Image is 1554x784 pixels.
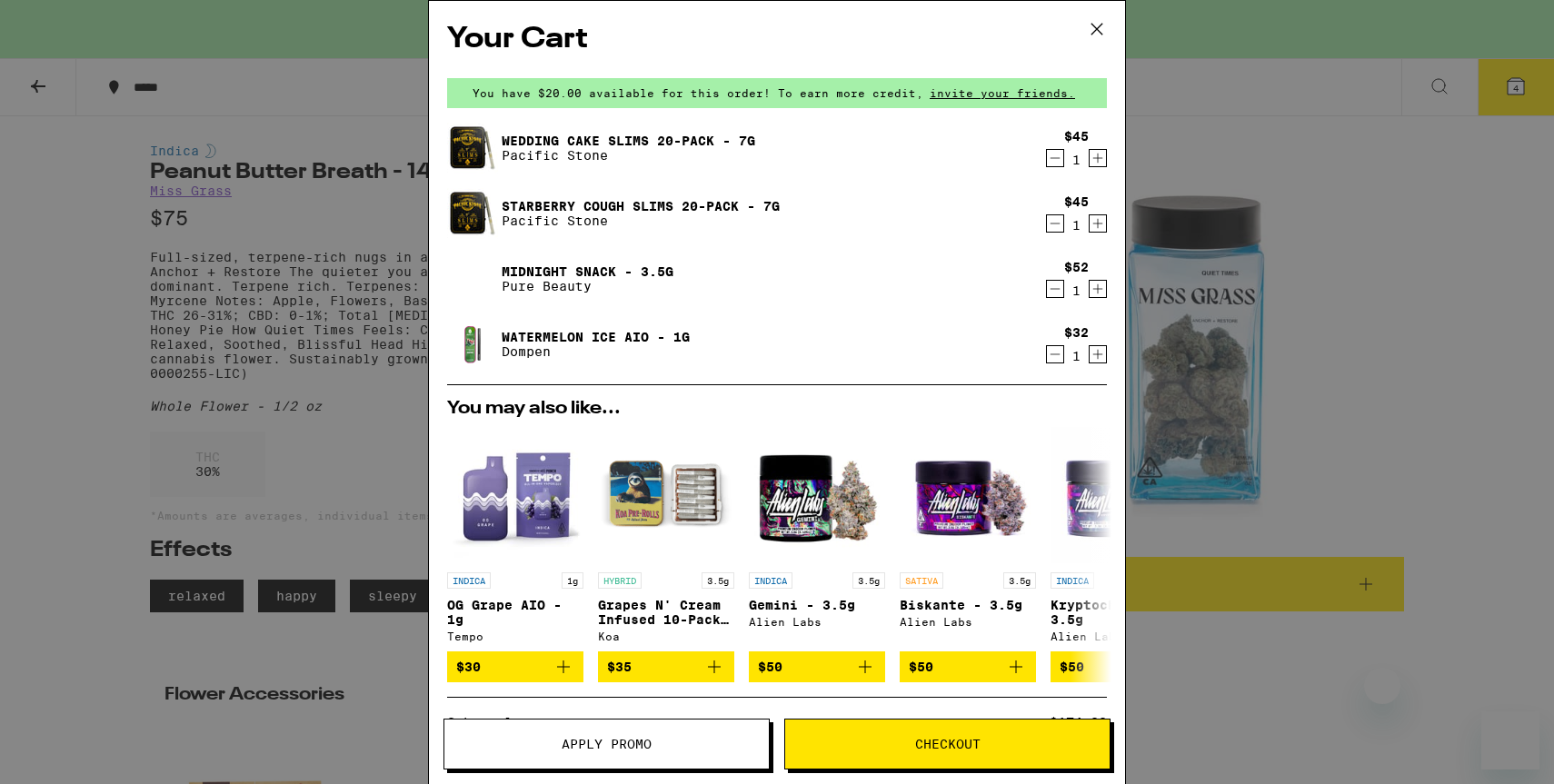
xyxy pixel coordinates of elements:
div: $52 [1064,260,1089,274]
span: You have $20.00 available for this order! To earn more credit, [473,87,923,99]
span: $50 [758,660,782,674]
button: Add to bag [598,651,734,682]
div: Alien Labs [1051,630,1187,642]
button: Decrement [1046,280,1064,298]
p: INDICA [1051,572,1094,589]
div: Subtotal [447,716,525,729]
div: Tempo [447,630,583,642]
img: Alien Labs - Gemini - 3.5g [749,427,885,563]
h2: Your Cart [447,19,1107,60]
div: $32 [1064,325,1089,340]
img: Watermelon Ice AIO - 1g [447,319,498,370]
button: Add to bag [447,651,583,682]
img: Tempo - OG Grape AIO - 1g [447,427,583,563]
div: You have $20.00 available for this order! To earn more credit,invite your friends. [447,78,1107,108]
a: Open page for Grapes N' Cream Infused 10-Pack - 3.5g from Koa [598,427,734,651]
button: Decrement [1046,214,1064,233]
a: Open page for Gemini - 3.5g from Alien Labs [749,427,885,651]
span: $50 [909,660,933,674]
iframe: Button to launch messaging window [1481,711,1539,769]
div: Koa [598,630,734,642]
a: Midnight Snack - 3.5g [502,264,673,279]
p: HYBRID [598,572,642,589]
p: Pacific Stone [502,148,755,163]
span: $50 [1060,660,1084,674]
span: $35 [607,660,632,674]
div: 1 [1064,218,1089,233]
p: 3.5g [852,572,885,589]
div: $45 [1064,194,1089,209]
div: $45 [1064,129,1089,144]
img: Alien Labs - Kryptochronic - 3.5g [1051,427,1187,563]
img: Alien Labs - Biskante - 3.5g [900,427,1036,563]
img: Koa - Grapes N' Cream Infused 10-Pack - 3.5g [598,427,734,563]
img: Midnight Snack - 3.5g [447,253,498,304]
p: Grapes N' Cream Infused 10-Pack - 3.5g [598,598,734,627]
p: Gemini - 3.5g [749,598,885,612]
button: Add to bag [1051,651,1187,682]
a: Starberry Cough Slims 20-Pack - 7g [502,199,780,213]
div: 1 [1064,153,1089,167]
a: Open page for OG Grape AIO - 1g from Tempo [447,427,583,651]
span: Checkout [915,738,981,750]
button: Add to bag [749,651,885,682]
button: Checkout [784,719,1111,769]
p: Pure Beauty [502,279,673,293]
p: 3.5g [702,572,734,589]
span: $30 [456,660,481,674]
a: Open page for Kryptochronic - 3.5g from Alien Labs [1051,427,1187,651]
a: Watermelon Ice AIO - 1g [502,330,690,344]
button: Increment [1089,280,1107,298]
div: 1 [1064,349,1089,363]
button: Increment [1089,149,1107,167]
a: Wedding Cake Slims 20-Pack - 7g [502,134,755,148]
button: Apply Promo [443,719,770,769]
p: INDICA [749,572,792,589]
p: Pacific Stone [502,213,780,228]
iframe: Close message [1364,668,1400,704]
div: Alien Labs [900,616,1036,628]
button: Increment [1089,214,1107,233]
span: Apply Promo [562,738,652,750]
p: Dompen [502,344,690,359]
p: 3.5g [1003,572,1036,589]
span: invite your friends. [923,87,1081,99]
button: Decrement [1046,149,1064,167]
p: 1g [562,572,583,589]
img: Wedding Cake Slims 20-Pack - 7g [447,123,498,174]
p: Biskante - 3.5g [900,598,1036,612]
button: Decrement [1046,345,1064,363]
button: Add to bag [900,651,1036,682]
p: SATIVA [900,572,943,589]
img: Starberry Cough Slims 20-Pack - 7g [447,188,498,239]
p: Kryptochronic - 3.5g [1051,598,1187,627]
a: Open page for Biskante - 3.5g from Alien Labs [900,427,1036,651]
h2: You may also like... [447,400,1107,418]
div: 1 [1064,283,1089,298]
p: OG Grape AIO - 1g [447,598,583,627]
div: Alien Labs [749,616,885,628]
button: Increment [1089,345,1107,363]
div: $174.00 [1050,716,1107,729]
p: INDICA [447,572,491,589]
